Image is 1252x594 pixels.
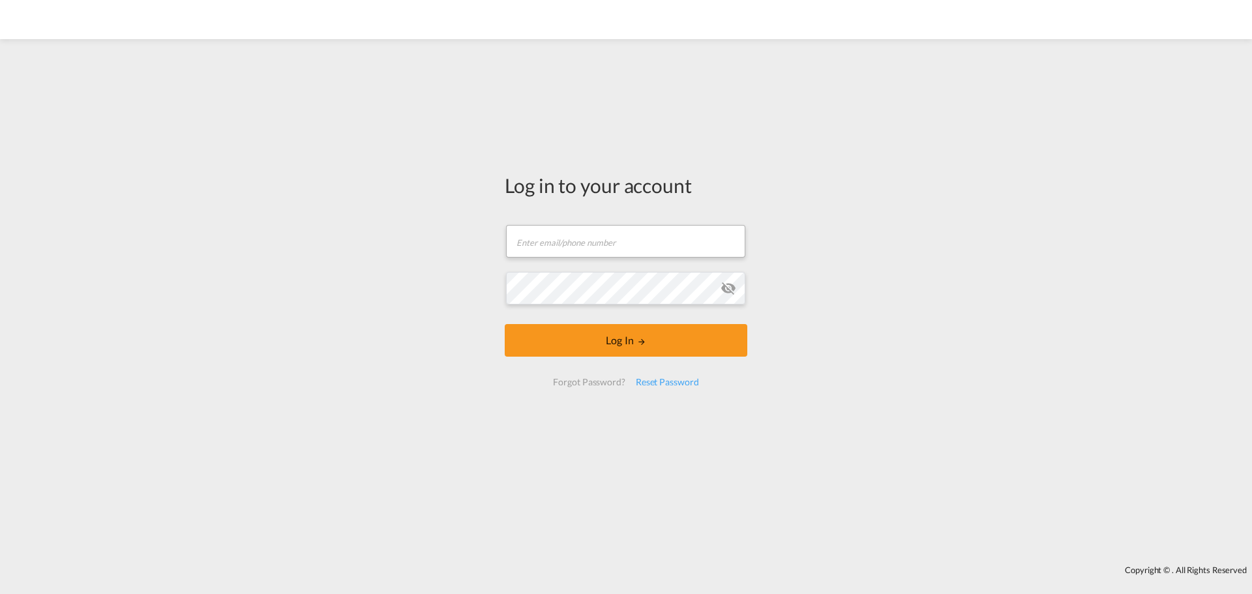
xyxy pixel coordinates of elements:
div: Reset Password [631,370,704,394]
button: LOGIN [505,324,747,357]
input: Enter email/phone number [506,225,745,258]
div: Forgot Password? [548,370,630,394]
md-icon: icon-eye-off [721,280,736,296]
div: Log in to your account [505,171,747,199]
